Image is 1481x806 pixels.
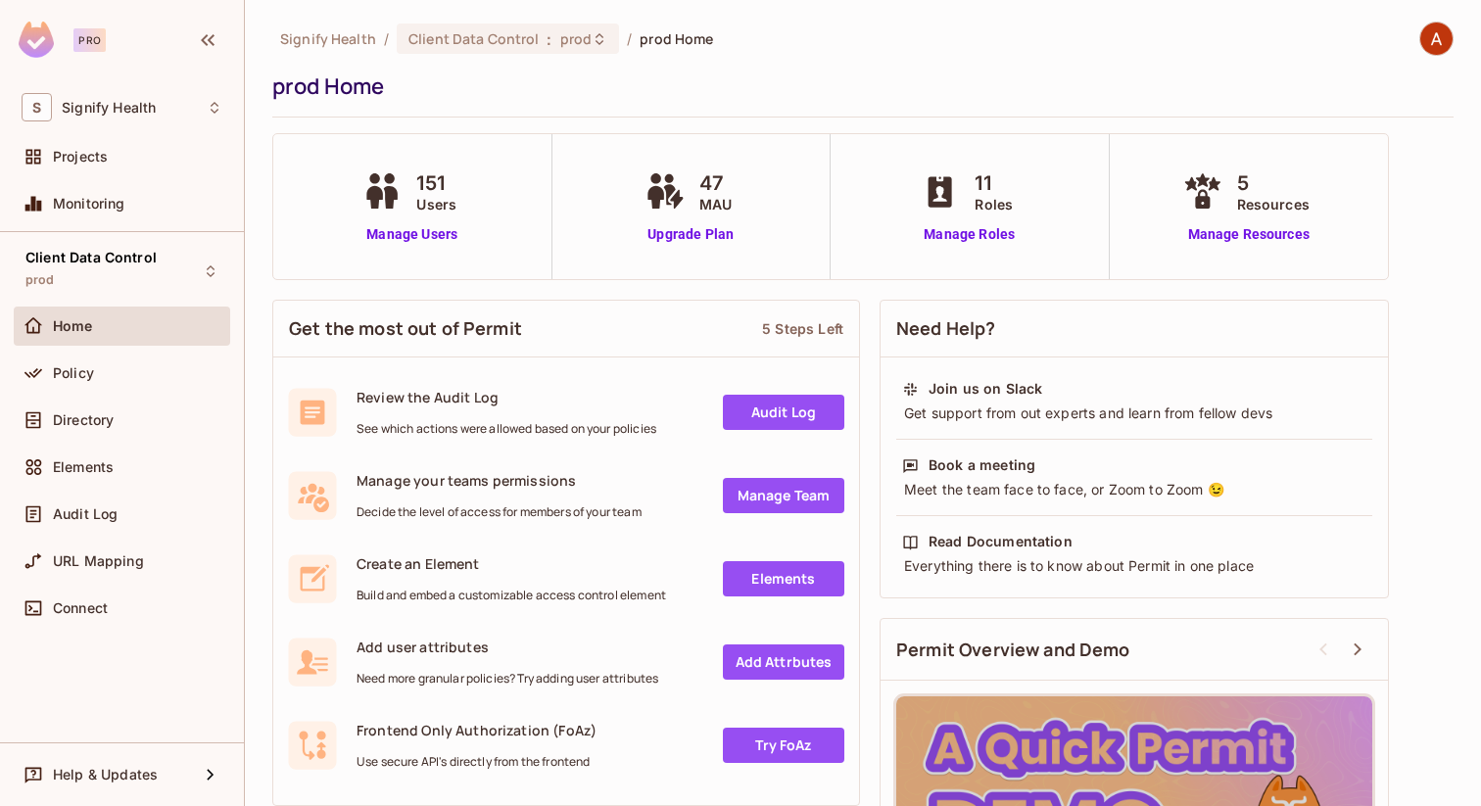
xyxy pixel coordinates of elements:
span: Policy [53,365,94,381]
span: Users [416,194,456,214]
span: Audit Log [53,506,118,522]
span: Projects [53,149,108,165]
div: Get support from out experts and learn from fellow devs [902,403,1366,423]
a: Try FoAz [723,728,844,763]
span: URL Mapping [53,553,144,569]
span: Use secure API's directly from the frontend [357,754,597,770]
span: Review the Audit Log [357,388,656,406]
span: : [546,31,552,47]
span: Roles [975,194,1013,214]
span: prod [560,29,593,48]
span: Need Help? [896,316,996,341]
span: 5 [1237,168,1310,198]
span: Build and embed a customizable access control element [357,588,666,603]
div: Join us on Slack [929,379,1042,399]
span: Resources [1237,194,1310,214]
a: Add Attrbutes [723,644,844,680]
span: Get the most out of Permit [289,316,522,341]
span: MAU [699,194,732,214]
span: Frontend Only Authorization (FoAz) [357,721,597,739]
a: Manage Team [723,478,844,513]
div: Everything there is to know about Permit in one place [902,556,1366,576]
span: Create an Element [357,554,666,573]
span: Workspace: Signify Health [62,100,156,116]
span: See which actions were allowed based on your policies [357,421,656,437]
span: 47 [699,168,732,198]
a: Manage Resources [1178,224,1319,245]
img: Aadesh Thirukonda [1420,23,1453,55]
span: prod [25,272,55,288]
span: Client Data Control [25,250,157,265]
span: Manage your teams permissions [357,471,642,490]
a: Elements [723,561,844,596]
span: Permit Overview and Demo [896,638,1130,662]
a: Audit Log [723,395,844,430]
span: Monitoring [53,196,125,212]
div: prod Home [272,71,1444,101]
span: Need more granular policies? Try adding user attributes [357,671,658,687]
span: S [22,93,52,121]
img: SReyMgAAAABJRU5ErkJggg== [19,22,54,58]
span: Help & Updates [53,767,158,782]
a: Manage Users [358,224,466,245]
span: Directory [53,412,114,428]
a: Upgrade Plan [641,224,741,245]
li: / [384,29,389,48]
span: Decide the level of access for members of your team [357,504,642,520]
div: Meet the team face to face, or Zoom to Zoom 😉 [902,480,1366,499]
div: 5 Steps Left [762,319,843,338]
a: Manage Roles [916,224,1023,245]
span: 11 [975,168,1013,198]
span: Home [53,318,93,334]
span: Add user attributes [357,638,658,656]
span: 151 [416,168,456,198]
span: the active workspace [280,29,376,48]
span: prod Home [640,29,713,48]
div: Read Documentation [929,532,1073,551]
div: Book a meeting [929,455,1035,475]
span: Elements [53,459,114,475]
li: / [627,29,632,48]
span: Client Data Control [408,29,540,48]
span: Connect [53,600,108,616]
div: Pro [73,28,106,52]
